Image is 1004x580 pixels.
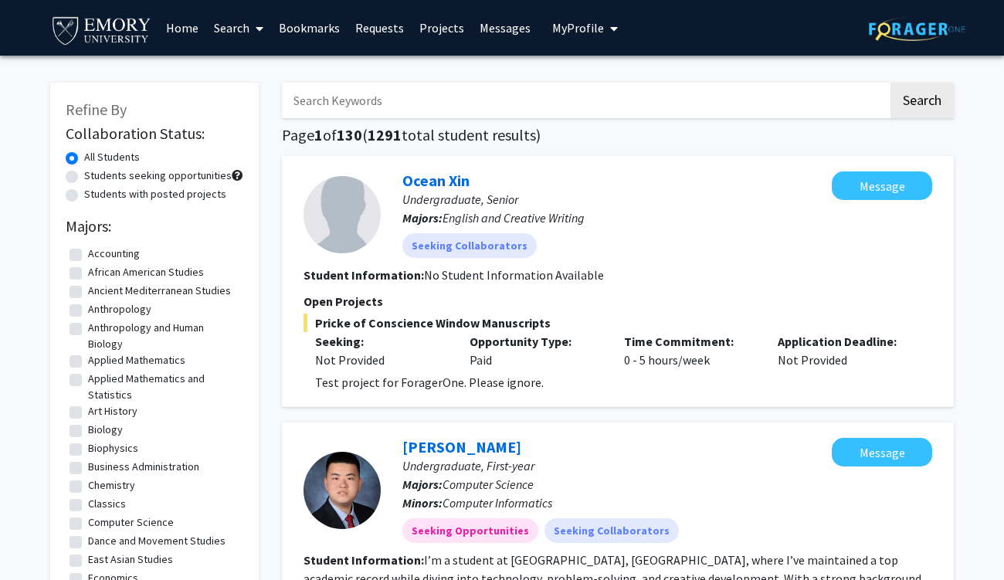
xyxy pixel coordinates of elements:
div: 0 - 5 hours/week [612,332,767,369]
h2: Collaboration Status: [66,124,243,143]
a: [PERSON_NAME] [402,437,521,456]
label: Ancient Mediterranean Studies [88,283,231,299]
label: Biophysics [88,440,138,456]
img: Emory University Logo [50,12,153,47]
input: Search Keywords [282,83,888,118]
b: Majors: [402,477,443,492]
span: English and Creative Writing [443,210,585,226]
h1: Page of ( total student results) [282,126,954,144]
a: Requests [348,1,412,55]
div: Not Provided [766,332,921,369]
label: East Asian Studies [88,551,173,568]
label: Students with posted projects [84,186,226,202]
span: 130 [337,125,362,144]
label: Students seeking opportunities [84,168,232,184]
div: Not Provided [315,351,446,369]
span: Pricke of Conscience Window Manuscripts [304,314,932,332]
button: Search [890,83,954,118]
iframe: Chat [12,510,66,568]
b: Minors: [402,495,443,510]
a: Ocean Xin [402,171,470,190]
span: Refine By [66,100,127,119]
span: Computer Informatics [443,495,552,510]
b: Student Information: [304,267,424,283]
mat-chip: Seeking Collaborators [402,233,537,258]
label: Computer Science [88,514,174,531]
a: Projects [412,1,472,55]
span: My Profile [552,20,604,36]
label: Business Administration [88,459,199,475]
span: Undergraduate, Senior [402,192,518,207]
b: Student Information: [304,552,424,568]
p: Time Commitment: [624,332,755,351]
span: 1 [314,125,323,144]
span: Computer Science [443,477,534,492]
span: No Student Information Available [424,267,604,283]
span: Undergraduate, First-year [402,458,534,473]
label: African American Studies [88,264,204,280]
span: Open Projects [304,293,383,309]
span: 1291 [368,125,402,144]
p: Seeking: [315,332,446,351]
mat-chip: Seeking Collaborators [544,518,679,543]
label: Anthropology [88,301,151,317]
label: Anthropology and Human Biology [88,320,239,352]
h2: Majors: [66,217,243,236]
button: Message Ocean Xin [832,171,932,200]
img: ForagerOne Logo [869,17,965,41]
label: All Students [84,149,140,165]
mat-chip: Seeking Opportunities [402,518,538,543]
label: Classics [88,496,126,512]
label: Accounting [88,246,140,262]
a: Home [158,1,206,55]
label: Art History [88,403,137,419]
button: Message Yize Wang [832,438,932,466]
label: Chemistry [88,477,135,494]
div: Paid [458,332,612,369]
b: Majors: [402,210,443,226]
label: Dance and Movement Studies [88,533,226,549]
label: Biology [88,422,123,438]
label: Applied Mathematics [88,352,185,368]
p: Opportunity Type: [470,332,601,351]
a: Bookmarks [271,1,348,55]
label: Applied Mathematics and Statistics [88,371,239,403]
p: Test project for ForagerOne. Please ignore. [315,373,932,392]
a: Search [206,1,271,55]
a: Messages [472,1,538,55]
p: Application Deadline: [778,332,909,351]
